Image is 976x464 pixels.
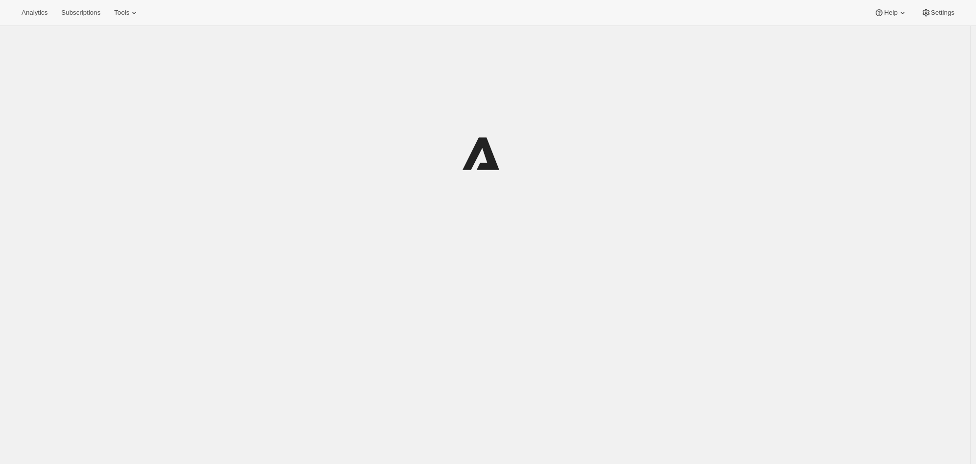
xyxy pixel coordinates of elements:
span: Settings [931,9,954,17]
span: Subscriptions [61,9,100,17]
button: Settings [915,6,960,20]
button: Help [868,6,913,20]
button: Tools [108,6,145,20]
button: Analytics [16,6,53,20]
span: Help [884,9,897,17]
button: Subscriptions [55,6,106,20]
span: Tools [114,9,129,17]
span: Analytics [22,9,47,17]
